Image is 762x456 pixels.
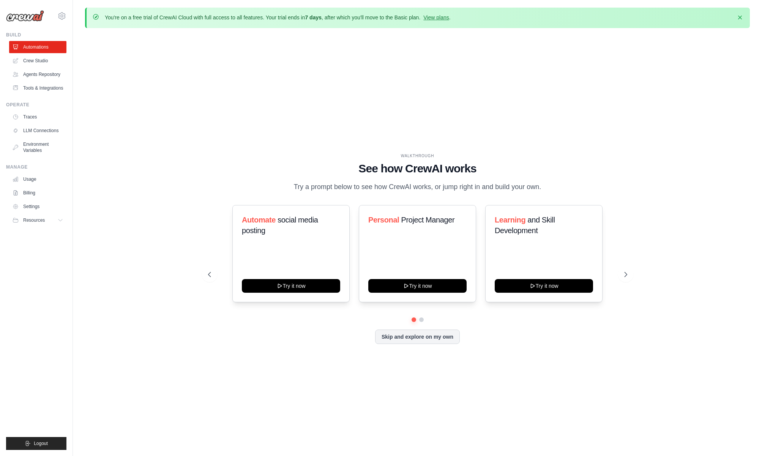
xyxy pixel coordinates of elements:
a: Crew Studio [9,55,66,67]
button: Logout [6,437,66,450]
button: Try it now [242,279,340,293]
div: Operate [6,102,66,108]
button: Try it now [495,279,593,293]
a: Automations [9,41,66,53]
span: and Skill Development [495,216,555,235]
a: View plans [423,14,449,21]
div: Build [6,32,66,38]
span: social media posting [242,216,318,235]
button: Skip and explore on my own [375,330,460,344]
p: Try a prompt below to see how CrewAI works, or jump right in and build your own. [290,181,545,192]
a: Agents Repository [9,68,66,80]
span: Automate [242,216,276,224]
a: Usage [9,173,66,185]
span: Logout [34,440,48,447]
p: You're on a free trial of CrewAI Cloud with full access to all features. Your trial ends in , aft... [105,14,451,21]
a: Environment Variables [9,138,66,156]
button: Resources [9,214,66,226]
h1: See how CrewAI works [208,162,627,175]
span: Resources [23,217,45,223]
a: Tools & Integrations [9,82,66,94]
img: Logo [6,10,44,22]
div: Manage [6,164,66,170]
button: Try it now [368,279,467,293]
a: LLM Connections [9,125,66,137]
a: Settings [9,200,66,213]
strong: 7 days [305,14,322,21]
a: Billing [9,187,66,199]
span: Learning [495,216,525,224]
a: Traces [9,111,66,123]
span: Personal [368,216,399,224]
div: WALKTHROUGH [208,153,627,159]
span: Project Manager [401,216,454,224]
